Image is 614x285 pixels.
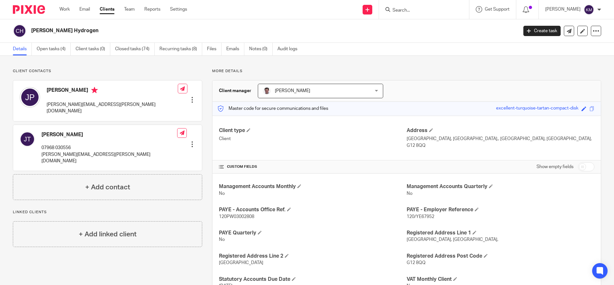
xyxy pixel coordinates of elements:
[407,142,594,149] p: G12 8QQ
[41,151,177,165] p: [PERSON_NAME][EMAIL_ADDRESS][PERSON_NAME][DOMAIN_NAME]
[37,43,71,55] a: Open tasks (4)
[20,131,35,147] img: svg%3E
[275,89,310,93] span: [PERSON_NAME]
[219,164,407,169] h4: CUSTOM FIELDS
[496,105,578,112] div: excellent-turquoise-tartan-compact-disk
[219,261,263,265] span: [GEOGRAPHIC_DATA]
[219,237,225,242] span: No
[226,43,244,55] a: Emails
[277,43,302,55] a: Audit logs
[124,6,135,13] a: Team
[407,183,594,190] h4: Management Accounts Quarterly
[545,6,581,13] p: [PERSON_NAME]
[76,43,110,55] a: Client tasks (0)
[407,127,594,134] h4: Address
[407,230,594,236] h4: Registered Address Line 1
[407,276,594,283] h4: VAT Monthly Client
[219,127,407,134] h4: Client type
[13,210,202,215] p: Linked clients
[219,88,251,94] h3: Client manager
[537,164,573,170] label: Show empty fields
[115,43,155,55] a: Closed tasks (74)
[407,191,412,196] span: No
[485,7,510,12] span: Get Support
[407,136,594,142] p: [GEOGRAPHIC_DATA], [GEOGRAPHIC_DATA],, [GEOGRAPHIC_DATA], [GEOGRAPHIC_DATA],
[159,43,202,55] a: Recurring tasks (8)
[85,182,130,192] h4: + Add contact
[249,43,273,55] a: Notes (0)
[207,43,221,55] a: Files
[31,27,417,34] h2: [PERSON_NAME] Hydrogen
[20,87,40,108] img: svg%3E
[100,6,114,13] a: Clients
[407,214,434,219] span: 120/YE67952
[91,87,98,93] i: Primary
[41,131,177,138] h4: [PERSON_NAME]
[407,261,426,265] span: G12 8QQ
[392,8,450,14] input: Search
[219,214,254,219] span: 120PW03002808
[59,6,70,13] a: Work
[219,230,407,236] h4: PAYE Quarterly
[41,145,177,151] p: 07968 030556
[407,206,594,213] h4: PAYE - Employer Reference
[523,26,561,36] a: Create task
[212,69,601,74] p: More details
[13,5,45,14] img: Pixie
[13,24,26,38] img: svg%3E
[170,6,187,13] a: Settings
[79,229,137,239] h4: + Add linked client
[407,237,498,242] span: [GEOGRAPHIC_DATA], [GEOGRAPHIC_DATA],
[219,183,407,190] h4: Management Accounts Monthly
[219,206,407,213] h4: PAYE - Accounts Office Ref.
[79,6,90,13] a: Email
[263,87,271,95] img: Facebook%20Profile%20picture%20(2).jpg
[584,5,594,15] img: svg%3E
[47,101,178,115] p: [PERSON_NAME][EMAIL_ADDRESS][PERSON_NAME][DOMAIN_NAME]
[219,191,225,196] span: No
[219,136,407,142] p: Client
[13,69,202,74] p: Client contacts
[219,253,407,260] h4: Registered Address Line 2
[144,6,160,13] a: Reports
[407,253,594,260] h4: Registered Address Post Code
[219,276,407,283] h4: Statutory Accounts Due Date
[47,87,178,95] h4: [PERSON_NAME]
[217,105,328,112] p: Master code for secure communications and files
[13,43,32,55] a: Details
